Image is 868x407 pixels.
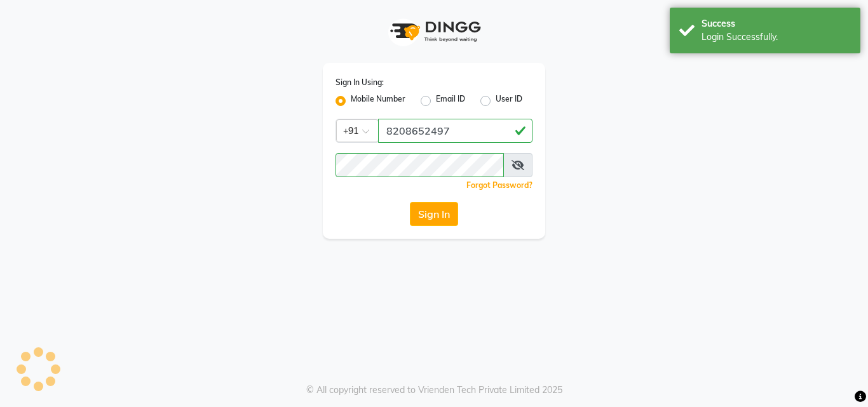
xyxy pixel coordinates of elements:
label: Mobile Number [351,93,405,109]
button: Sign In [410,202,458,226]
label: User ID [496,93,522,109]
div: Login Successfully. [702,30,851,44]
div: Success [702,17,851,30]
a: Forgot Password? [466,180,532,190]
input: Username [378,119,532,143]
img: logo1.svg [383,13,485,50]
input: Username [336,153,504,177]
label: Sign In Using: [336,77,384,88]
label: Email ID [436,93,465,109]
